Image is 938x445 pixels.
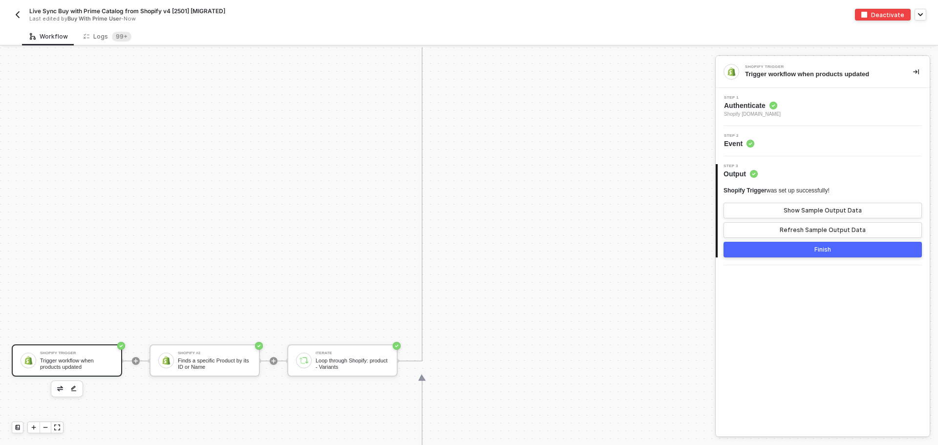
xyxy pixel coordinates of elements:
button: edit-cred [68,383,80,395]
div: Logs [84,32,131,42]
span: icon-play [271,358,277,364]
img: integration-icon [727,67,736,76]
button: back [12,9,23,21]
span: Step 1 [724,96,781,100]
span: Buy With Prime User [67,15,121,22]
span: Step 3 [724,164,758,168]
img: edit-cred [57,386,63,391]
div: Show Sample Output Data [784,207,862,214]
span: Event [724,139,754,148]
div: Workflow [30,33,68,41]
img: back [14,11,21,19]
img: edit-cred [71,385,77,392]
div: Shopify Trigger [745,65,892,69]
span: Shopify [DOMAIN_NAME] [724,110,781,118]
div: Refresh Sample Output Data [780,226,866,234]
span: Authenticate [724,101,781,110]
span: icon-expand [54,424,60,430]
button: Finish [724,242,922,257]
img: deactivate [861,12,867,18]
div: Iterate [316,351,389,355]
sup: 614 [112,32,131,42]
span: Live Sync Buy with Prime Catalog from Shopify v4 [2501] [MIGRATED] [29,7,225,15]
div: Last edited by - Now [29,15,447,22]
div: Deactivate [871,11,904,19]
span: Shopify Trigger [724,187,767,194]
button: Refresh Sample Output Data [724,222,922,238]
button: deactivateDeactivate [855,9,911,21]
button: edit-cred [54,383,66,395]
img: icon [24,356,33,365]
div: Loop through Shopify: product - Variants [316,358,389,370]
span: icon-success-page [117,342,125,350]
img: icon [299,356,308,365]
div: Shopify #2 [178,351,251,355]
div: Step 3Output Shopify Triggerwas set up successfully!Show Sample Output DataRefresh Sample Output ... [716,164,930,257]
span: Step 2 [724,134,754,138]
span: icon-success-page [393,342,401,350]
span: icon-minus [43,424,48,430]
span: icon-success-page [255,342,263,350]
span: Output [724,169,758,179]
div: Trigger workflow when products updated [745,70,897,79]
span: icon-collapse-right [913,69,919,75]
div: Finds a specific Product by its ID or Name [178,358,251,370]
div: was set up successfully! [724,187,830,195]
button: Show Sample Output Data [724,203,922,218]
div: Shopify Trigger [40,351,113,355]
span: icon-play [31,424,37,430]
div: Step 1Authenticate Shopify [DOMAIN_NAME] [716,96,930,118]
span: icon-play [133,358,139,364]
div: Trigger workflow when products updated [40,358,113,370]
div: Finish [814,246,831,254]
img: icon [162,356,171,365]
